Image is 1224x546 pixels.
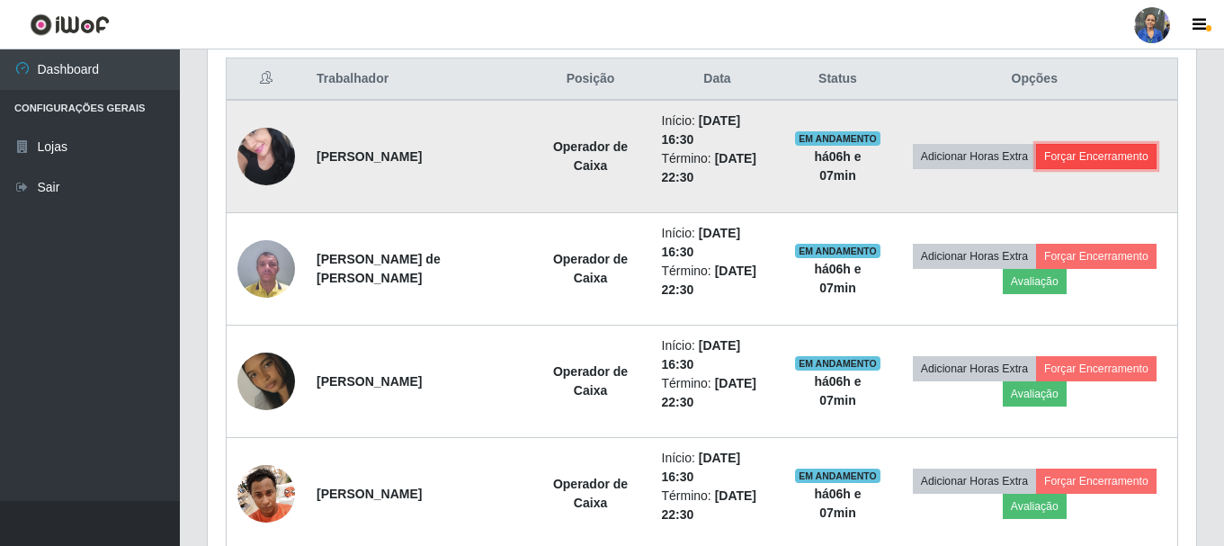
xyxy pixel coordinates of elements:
li: Término: [662,149,773,187]
strong: há 06 h e 07 min [814,149,861,183]
button: Forçar Encerramento [1036,469,1157,494]
th: Status [783,58,891,101]
button: Avaliação [1003,269,1067,294]
strong: [PERSON_NAME] [317,487,422,501]
span: EM ANDAMENTO [795,356,880,371]
li: Início: [662,336,773,374]
li: Início: [662,224,773,262]
th: Data [651,58,784,101]
button: Avaliação [1003,381,1067,407]
th: Posição [531,58,651,101]
strong: Operador de Caixa [553,139,628,173]
th: Trabalhador [306,58,531,101]
time: [DATE] 16:30 [662,226,741,259]
button: Forçar Encerramento [1036,144,1157,169]
time: [DATE] 16:30 [662,338,741,371]
span: EM ANDAMENTO [795,244,880,258]
strong: há 06 h e 07 min [814,374,861,407]
span: EM ANDAMENTO [795,469,880,483]
span: EM ANDAMENTO [795,131,880,146]
strong: [PERSON_NAME] [317,149,422,164]
li: Término: [662,374,773,412]
img: 1734698192432.jpeg [237,330,295,433]
strong: há 06 h e 07 min [814,487,861,520]
img: CoreUI Logo [30,13,110,36]
img: 1746197830896.jpeg [237,118,295,194]
img: 1734563088725.jpeg [237,230,295,307]
button: Forçar Encerramento [1036,244,1157,269]
time: [DATE] 16:30 [662,113,741,147]
strong: há 06 h e 07 min [814,262,861,295]
button: Adicionar Horas Extra [913,144,1036,169]
img: 1703261513670.jpeg [237,455,295,532]
button: Adicionar Horas Extra [913,244,1036,269]
strong: Operador de Caixa [553,477,628,510]
button: Forçar Encerramento [1036,356,1157,381]
li: Término: [662,262,773,300]
strong: Operador de Caixa [553,364,628,398]
time: [DATE] 16:30 [662,451,741,484]
strong: [PERSON_NAME] de [PERSON_NAME] [317,252,441,285]
li: Início: [662,449,773,487]
th: Opções [892,58,1178,101]
li: Término: [662,487,773,524]
strong: [PERSON_NAME] [317,374,422,389]
button: Adicionar Horas Extra [913,356,1036,381]
button: Adicionar Horas Extra [913,469,1036,494]
strong: Operador de Caixa [553,252,628,285]
button: Avaliação [1003,494,1067,519]
li: Início: [662,112,773,149]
